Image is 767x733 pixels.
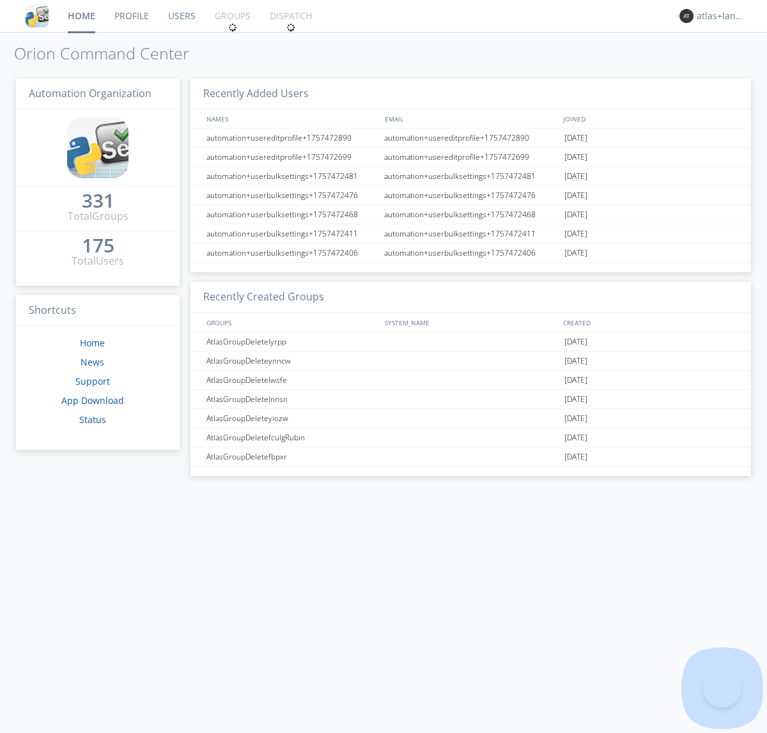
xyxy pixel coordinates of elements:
div: automation+usereditprofile+1757472890 [381,128,561,147]
span: [DATE] [564,148,587,167]
span: [DATE] [564,167,587,186]
a: AtlasGroupDeletelyrpp[DATE] [190,332,751,351]
h3: Recently Added Users [190,79,751,110]
div: AtlasGroupDeletelyrpp [203,332,380,351]
div: Total Users [72,254,124,268]
span: [DATE] [564,371,587,390]
div: automation+userbulksettings+1757472406 [381,243,561,262]
a: News [81,356,104,368]
a: AtlasGroupDeletelwsfe[DATE] [190,371,751,390]
a: automation+userbulksettings+1757472406automation+userbulksettings+1757472406[DATE] [190,243,751,263]
div: automation+userbulksettings+1757472411 [381,224,561,243]
a: AtlasGroupDeletefculgRubin[DATE] [190,428,751,447]
div: 331 [82,194,114,207]
img: 373638.png [679,9,693,23]
div: Total Groups [68,209,128,224]
span: [DATE] [564,128,587,148]
span: [DATE] [564,243,587,263]
span: Automation Organization [29,86,151,100]
div: automation+userbulksettings+1757472406 [203,243,380,262]
span: [DATE] [564,205,587,224]
a: Home [80,337,105,349]
a: AtlasGroupDeleteyiozw[DATE] [190,409,751,428]
a: App Download [61,394,124,406]
img: cddb5a64eb264b2086981ab96f4c1ba7 [67,117,128,178]
span: [DATE] [564,390,587,409]
h3: Shortcuts [16,295,180,327]
h3: Recently Created Groups [190,282,751,313]
div: AtlasGroupDeletelnnsn [203,390,380,408]
div: 175 [82,239,114,252]
div: automation+userbulksettings+1757472468 [203,205,380,224]
div: automation+usereditprofile+1757472890 [203,128,380,147]
a: Status [79,413,106,426]
a: automation+userbulksettings+1757472468automation+userbulksettings+1757472468[DATE] [190,205,751,224]
a: AtlasGroupDeletefbpxr[DATE] [190,447,751,467]
a: automation+userbulksettings+1757472481automation+userbulksettings+1757472481[DATE] [190,167,751,186]
a: 175 [82,239,114,254]
div: automation+userbulksettings+1757472481 [203,167,380,185]
img: spin.svg [228,23,237,32]
div: CREATED [560,313,739,332]
div: automation+userbulksettings+1757472481 [381,167,561,185]
a: automation+usereditprofile+1757472890automation+usereditprofile+1757472890[DATE] [190,128,751,148]
span: [DATE] [564,428,587,447]
div: automation+usereditprofile+1757472699 [381,148,561,166]
span: [DATE] [564,186,587,205]
span: [DATE] [564,332,587,351]
a: automation+usereditprofile+1757472699automation+usereditprofile+1757472699[DATE] [190,148,751,167]
iframe: Toggle Customer Support [703,669,741,707]
a: AtlasGroupDeletelnnsn[DATE] [190,390,751,409]
div: AtlasGroupDeleteynncw [203,351,380,370]
div: AtlasGroupDeleteyiozw [203,409,380,428]
a: automation+userbulksettings+1757472411automation+userbulksettings+1757472411[DATE] [190,224,751,243]
div: SYSTEM_NAME [382,313,560,332]
span: [DATE] [564,447,587,467]
a: AtlasGroupDeleteynncw[DATE] [190,351,751,371]
div: automation+usereditprofile+1757472699 [203,148,380,166]
img: cddb5a64eb264b2086981ab96f4c1ba7 [26,4,49,27]
div: AtlasGroupDeletelwsfe [203,371,380,389]
div: NAMES [203,109,378,128]
div: automation+userbulksettings+1757472476 [203,186,380,204]
div: GROUPS [203,313,378,332]
a: automation+userbulksettings+1757472476automation+userbulksettings+1757472476[DATE] [190,186,751,205]
div: atlas+language+check [697,10,745,22]
div: AtlasGroupDeletefbpxr [203,447,380,466]
div: JOINED [560,109,739,128]
div: automation+userbulksettings+1757472411 [203,224,380,243]
span: [DATE] [564,224,587,243]
div: EMAIL [382,109,560,128]
span: [DATE] [564,409,587,428]
div: automation+userbulksettings+1757472468 [381,205,561,224]
a: 331 [82,194,114,209]
div: automation+userbulksettings+1757472476 [381,186,561,204]
div: AtlasGroupDeletefculgRubin [203,428,380,447]
img: spin.svg [286,23,295,32]
a: Support [75,375,110,387]
span: [DATE] [564,351,587,371]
